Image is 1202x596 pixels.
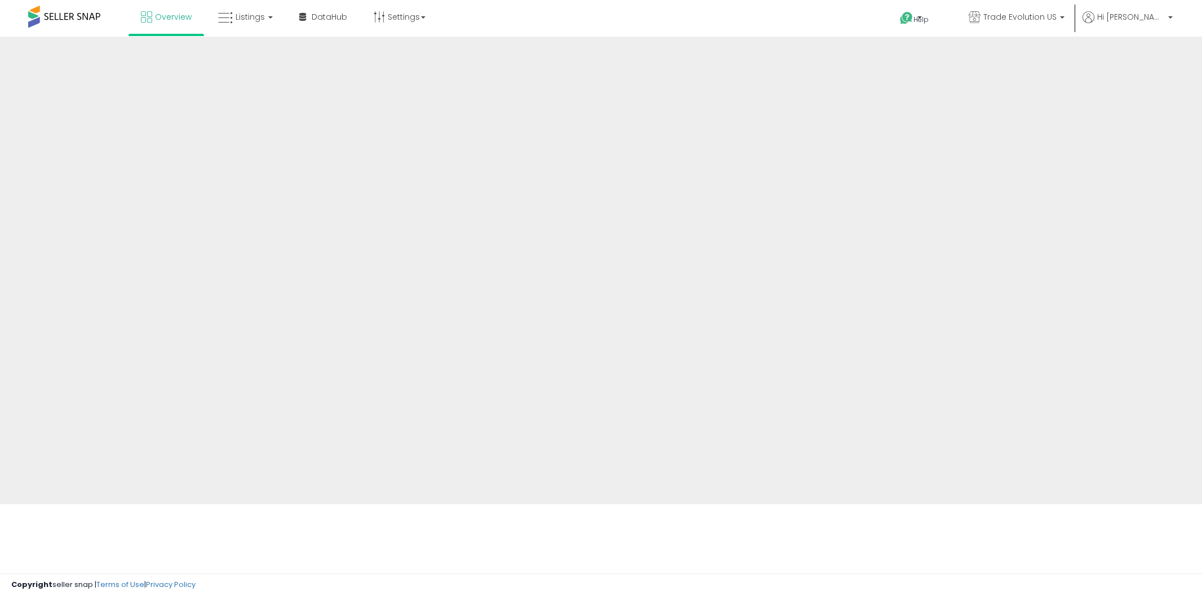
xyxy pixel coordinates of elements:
[913,15,929,24] span: Help
[983,11,1057,23] span: Trade Evolution US
[312,11,347,23] span: DataHub
[1097,11,1165,23] span: Hi [PERSON_NAME]
[899,11,913,25] i: Get Help
[236,11,265,23] span: Listings
[1083,11,1173,37] a: Hi [PERSON_NAME]
[891,3,951,37] a: Help
[155,11,192,23] span: Overview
